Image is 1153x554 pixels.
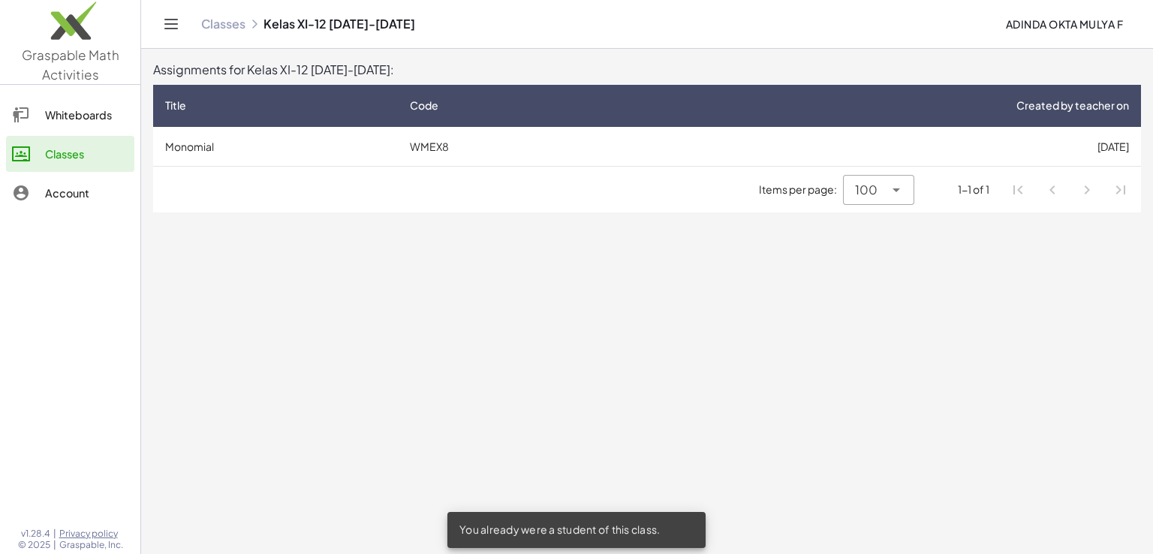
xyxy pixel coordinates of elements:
button: Adinda Okta Mulya F [993,11,1135,38]
span: Title [165,98,186,113]
td: Monomial [153,127,398,166]
div: 1-1 of 1 [958,182,989,197]
span: 100 [855,181,878,199]
td: WMEX8 [398,127,628,166]
span: Graspable Math Activities [22,47,119,83]
div: Account [45,184,128,202]
span: Graspable, Inc. [59,539,123,551]
a: Account [6,175,134,211]
nav: Pagination Navigation [1001,173,1138,207]
button: Toggle navigation [159,12,183,36]
span: Created by teacher on [1016,98,1129,113]
a: Classes [6,136,134,172]
div: Whiteboards [45,106,128,124]
span: Code [410,98,438,113]
td: [DATE] [628,127,1141,166]
span: | [53,539,56,551]
a: Privacy policy [59,528,123,540]
span: Items per page: [759,182,843,197]
div: You already were a student of this class. [447,512,706,548]
div: Classes [45,145,128,163]
span: v1.28.4 [21,528,50,540]
a: Classes [201,17,245,32]
span: | [53,528,56,540]
a: Whiteboards [6,97,134,133]
span: © 2025 [18,539,50,551]
div: Assignments for Kelas XI-12 [DATE]-[DATE]: [153,61,1141,79]
span: Adinda Okta Mulya F [1005,17,1123,31]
